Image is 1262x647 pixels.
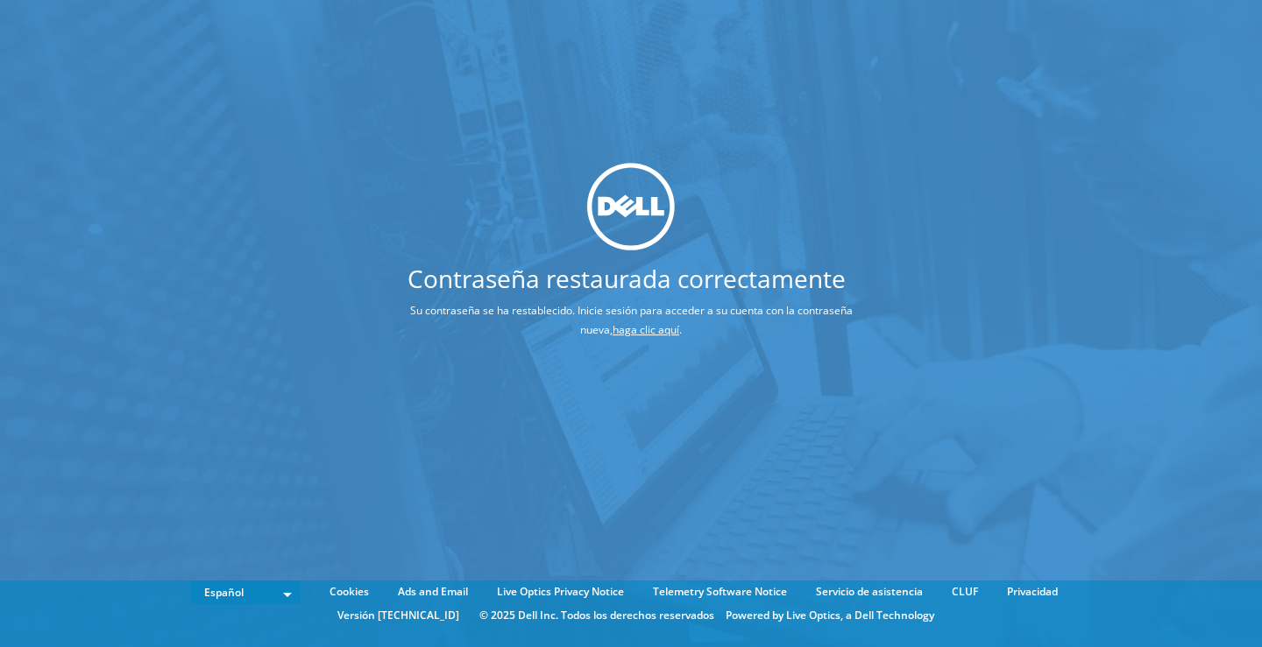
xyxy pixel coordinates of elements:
img: dell_svg_logo.svg [587,163,675,250]
li: Powered by Live Optics, a Dell Technology [726,606,934,625]
a: Ads and Email [385,582,481,601]
a: Privacidad [994,582,1071,601]
a: CLUF [939,582,991,601]
li: © 2025 Dell Inc. Todos los derechos reservados [471,606,723,625]
a: Telemetry Software Notice [640,582,800,601]
a: Cookies [316,582,382,601]
a: Servicio de asistencia [803,582,936,601]
p: Su contraseña se ha restablecido. Inicie sesión para acceder a su cuenta con la contraseña nueva, . [315,301,946,340]
a: haga clic aquí [613,322,679,337]
li: Versión [TECHNICAL_ID] [329,606,468,625]
h1: Contraseña restaurada correctamente [315,266,938,291]
a: Live Optics Privacy Notice [484,582,637,601]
